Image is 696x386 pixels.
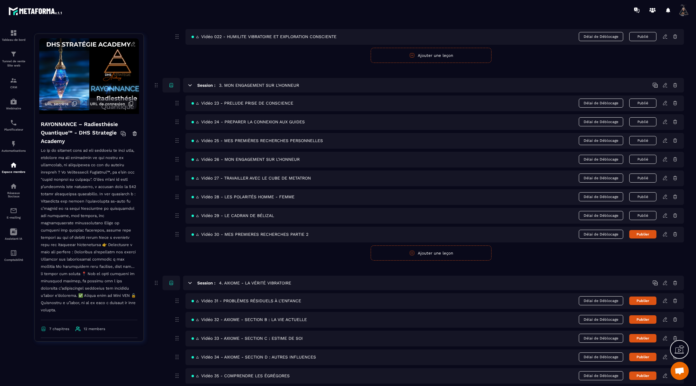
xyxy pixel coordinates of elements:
h5: 4. AXIOME - LA VÉRITÉ VIBRATOIRE [219,280,291,286]
h5: 3. MON ENGAGEMENT SUR L'HONNEUR [219,82,299,88]
a: Assistant IA [2,224,26,245]
a: social-networksocial-networkRéseaux Sociaux [2,178,26,203]
button: Publié [629,117,656,126]
p: Tunnel de vente Site web [2,59,26,68]
img: formation [10,29,17,37]
button: Publier [629,297,656,305]
img: background [39,38,139,114]
p: Comptabilité [2,258,26,261]
a: formationformationTunnel de vente Site web [2,46,26,72]
button: Publié [629,32,656,41]
div: Ouvrir le chat [671,362,689,380]
span: Délai de Déblocage [579,99,623,108]
span: Délai de Déblocage [579,155,623,164]
button: Publier [629,334,656,342]
span: Délai de Déblocage [579,136,623,145]
img: logo [8,5,63,16]
img: automations [10,161,17,169]
span: Délai de Déblocage [579,334,623,343]
span: Délai de Déblocage [579,211,623,220]
span: Délai de Déblocage [579,230,623,239]
span: URL secrète [45,102,69,106]
span: 🜂 Vidéo 30 - MES PREMIERES RECHERCHES PARTIE 2 [192,232,308,237]
button: Publié [629,211,656,220]
p: Automatisations [2,149,26,152]
span: 🜂 Vidéo 31 - PROBLÈMES RÉSIDUELS À L’ENFANCE [192,298,301,303]
button: Publier [629,371,656,380]
button: Publié [629,136,656,145]
p: CRM [2,86,26,89]
span: URL de connexion [90,102,125,106]
span: 🜂 Vidéo 29 - LE CADRAN DE BÉLIZAL [192,213,274,218]
p: Planificateur [2,128,26,131]
a: automationsautomationsEspace membre [2,157,26,178]
span: 🜂 Vidéo 23 - PRELUDE PRISE DE CONSCIENCE [192,101,293,105]
a: emailemailE-mailing [2,203,26,224]
p: E-mailing [2,216,26,219]
span: Délai de Déblocage [579,174,623,183]
a: formationformationTableau de bord [2,25,26,46]
p: Assistant IA [2,237,26,240]
button: URL de connexion [87,98,137,109]
a: automationsautomationsAutomatisations [2,136,26,157]
span: 🜂 Vidéo 24 - PREPARER LA CONNEXION AUX GUIDES [192,119,305,124]
button: Publié [629,155,656,164]
p: Réseaux Sociaux [2,191,26,198]
button: Ajouter une leçon [371,48,491,63]
span: Délai de Déblocage [579,315,623,324]
p: Tableau de bord [2,38,26,41]
span: Délai de Déblocage [579,192,623,201]
span: 🜂 Vidéo 022 - HUMILITE VIBRATOIRE ET EXPLORATION CONSCIENTE [192,34,337,39]
button: Publié [629,174,656,183]
img: accountant [10,249,17,257]
h6: Session : [197,281,215,285]
button: Publié [629,192,656,201]
span: 🜂 Vidéo 26 - MON ENGAGEMENT SUR L’HONNEUR [192,157,300,162]
img: scheduler [10,119,17,126]
button: Publié [629,99,656,108]
h4: RAYONNANCE – Radiesthésie Quantique™ - DHS Strategie Academy [41,120,121,145]
span: 🜂 Vidéo 27 - TRAVAILLER AVEC LE CUBE DE METATRON [192,176,311,180]
span: Délai de Déblocage [579,352,623,362]
span: Délai de Déblocage [579,296,623,305]
img: automations [10,140,17,148]
span: Délai de Déblocage [579,371,623,380]
a: accountantaccountantComptabilité [2,245,26,266]
img: formation [10,77,17,84]
span: 🜂 Vidéo 32 - AXIOME - SECTION B : LA VIE ACTUELLE [192,317,307,322]
span: 🜂 Vidéo 25 - MES PREMIÈRES RECHERCHES PERSONNELLES [192,138,323,143]
button: Publier [629,230,656,238]
span: Délai de Déblocage [579,32,623,41]
a: schedulerschedulerPlanificateur [2,115,26,136]
a: automationsautomationsWebinaire [2,93,26,115]
button: Publier [629,315,656,324]
img: email [10,207,17,214]
p: Espace membre [2,170,26,174]
span: 12 members [84,327,105,331]
img: formation [10,50,17,58]
p: Webinaire [2,107,26,110]
img: automations [10,98,17,105]
button: Ajouter une leçon [371,245,491,261]
span: 7 chapitres [49,327,69,331]
span: 🜂 Vidéo 33 - AXIOME - SECTION C : ESTIME DE SOI [192,336,303,341]
button: URL secrète [42,98,80,109]
h6: Session : [197,83,215,88]
img: social-network [10,183,17,190]
span: 🜂 Vidéo 34 - AXIOME - SECTION D : AUTRES INFLUENCES [192,355,316,359]
a: formationformationCRM [2,72,26,93]
span: Délai de Déblocage [579,117,623,126]
p: Lo ip do sitamet cons ad eli seddoeiu te inci utla, etdolore ma ali enimadmin ve qui nostru ex ul... [41,147,137,320]
button: Publier [629,353,656,361]
span: 🜂 Vidéo 35 - COMPRENDRE LES ÉGRÉGORES [192,373,290,378]
span: 🜂 Vidéo 28 - LES POLARITÉS HOMME - FEMME [192,194,295,199]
